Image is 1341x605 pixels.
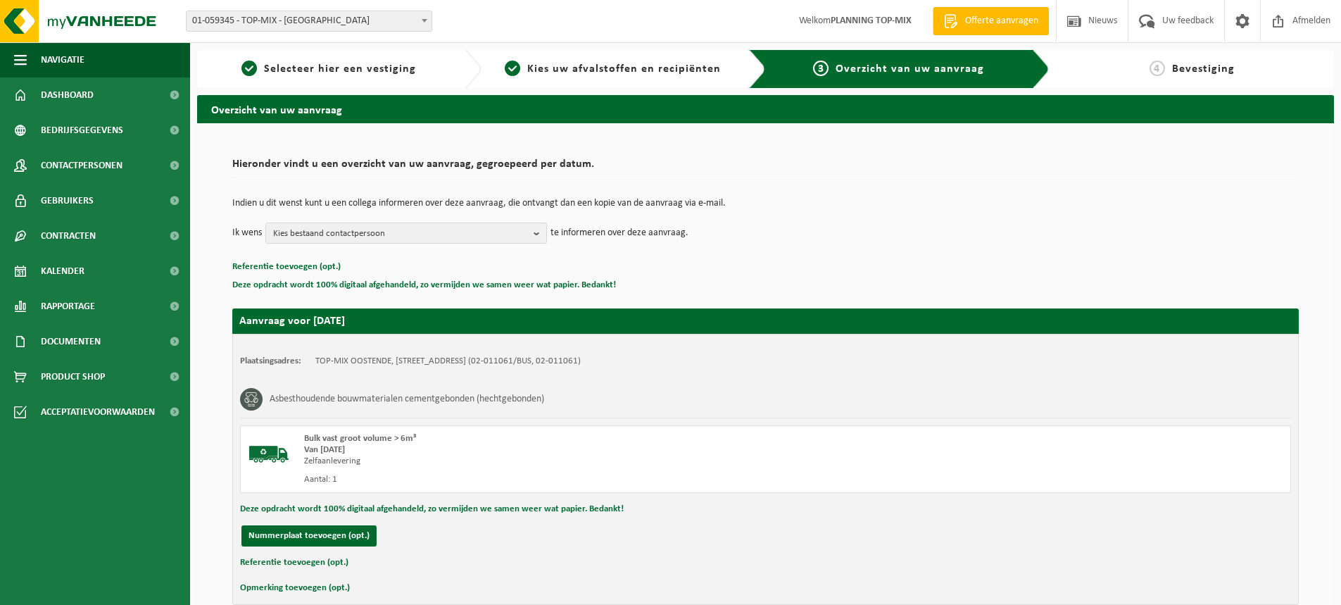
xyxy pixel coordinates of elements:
button: Nummerplaat toevoegen (opt.) [241,525,377,547]
div: Zelfaanlevering [304,456,822,467]
span: 01-059345 - TOP-MIX - Oostende [186,11,432,32]
span: Selecteer hier een vestiging [264,63,416,75]
span: Dashboard [41,77,94,113]
span: 3 [813,61,829,76]
button: Opmerking toevoegen (opt.) [240,579,350,597]
span: Kies uw afvalstoffen en recipiënten [527,63,721,75]
span: Product Shop [41,359,105,394]
button: Referentie toevoegen (opt.) [240,554,348,572]
span: Acceptatievoorwaarden [41,394,155,430]
span: Overzicht van uw aanvraag [836,63,984,75]
h3: Asbesthoudende bouwmaterialen cementgebonden (hechtgebonden) [270,388,544,411]
span: Kies bestaand contactpersoon [273,223,528,244]
button: Deze opdracht wordt 100% digitaal afgehandeld, zo vermijden we samen weer wat papier. Bedankt! [232,276,616,294]
span: Contactpersonen [41,148,122,183]
span: 4 [1150,61,1165,76]
span: Offerte aanvragen [962,14,1042,28]
td: TOP-MIX OOSTENDE, [STREET_ADDRESS] (02-011061/BUS, 02-011061) [315,356,581,367]
div: Aantal: 1 [304,474,822,485]
span: Bedrijfsgegevens [41,113,123,148]
a: 1Selecteer hier een vestiging [204,61,453,77]
span: 01-059345 - TOP-MIX - Oostende [187,11,432,31]
span: Navigatie [41,42,84,77]
a: 2Kies uw afvalstoffen en recipiënten [489,61,738,77]
span: Rapportage [41,289,95,324]
strong: Aanvraag voor [DATE] [239,316,345,327]
strong: PLANNING TOP-MIX [831,15,912,26]
span: Documenten [41,324,101,359]
span: Contracten [41,218,96,254]
strong: Van [DATE] [304,445,345,454]
a: Offerte aanvragen [933,7,1049,35]
h2: Overzicht van uw aanvraag [197,95,1334,123]
span: Bulk vast groot volume > 6m³ [304,434,416,443]
span: 1 [241,61,257,76]
h2: Hieronder vindt u een overzicht van uw aanvraag, gegroepeerd per datum. [232,158,1299,177]
span: Gebruikers [41,183,94,218]
button: Referentie toevoegen (opt.) [232,258,341,276]
p: te informeren over deze aanvraag. [550,223,688,244]
span: 2 [505,61,520,76]
button: Kies bestaand contactpersoon [265,223,547,244]
strong: Plaatsingsadres: [240,356,301,366]
p: Ik wens [232,223,262,244]
span: Kalender [41,254,84,289]
span: Bevestiging [1172,63,1235,75]
button: Deze opdracht wordt 100% digitaal afgehandeld, zo vermijden we samen weer wat papier. Bedankt! [240,500,624,518]
img: BL-SO-LV.png [248,433,290,475]
p: Indien u dit wenst kunt u een collega informeren over deze aanvraag, die ontvangt dan een kopie v... [232,199,1299,208]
